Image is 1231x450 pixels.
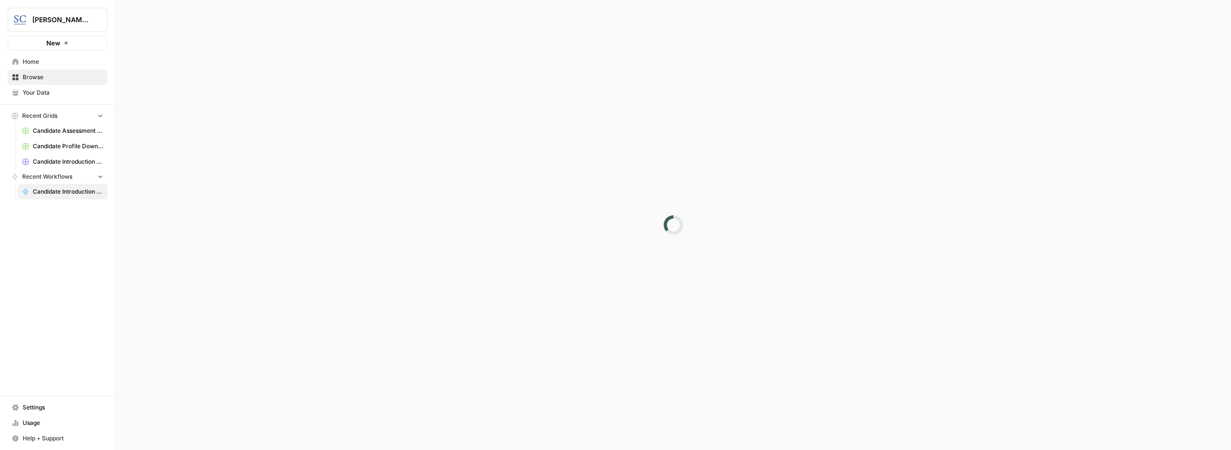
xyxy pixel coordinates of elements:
button: Recent Workflows [8,169,108,184]
span: Browse [23,73,103,82]
a: Usage [8,415,108,431]
span: Candidate Assessment Download Sheet [33,127,103,135]
span: Settings [23,403,103,412]
span: Usage [23,419,103,427]
a: Candidate Assessment Download Sheet [18,123,108,139]
button: Help + Support [8,431,108,446]
span: Help + Support [23,434,103,443]
span: [PERSON_NAME] [GEOGRAPHIC_DATA] [32,15,91,25]
span: Candidate Profile Download Sheet [33,142,103,151]
button: New [8,36,108,50]
span: Candidate Introduction and Profile [33,187,103,196]
span: Candidate Introduction Download Sheet [33,157,103,166]
button: Workspace: Stanton Chase Nashville [8,8,108,32]
span: New [46,38,60,48]
a: Your Data [8,85,108,100]
span: Recent Grids [22,112,57,120]
span: Home [23,57,103,66]
a: Home [8,54,108,70]
a: Candidate Introduction and Profile [18,184,108,199]
a: Candidate Profile Download Sheet [18,139,108,154]
a: Candidate Introduction Download Sheet [18,154,108,169]
a: Browse [8,70,108,85]
span: Your Data [23,88,103,97]
span: Recent Workflows [22,172,72,181]
a: Settings [8,400,108,415]
img: Stanton Chase Nashville Logo [11,11,28,28]
button: Recent Grids [8,109,108,123]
